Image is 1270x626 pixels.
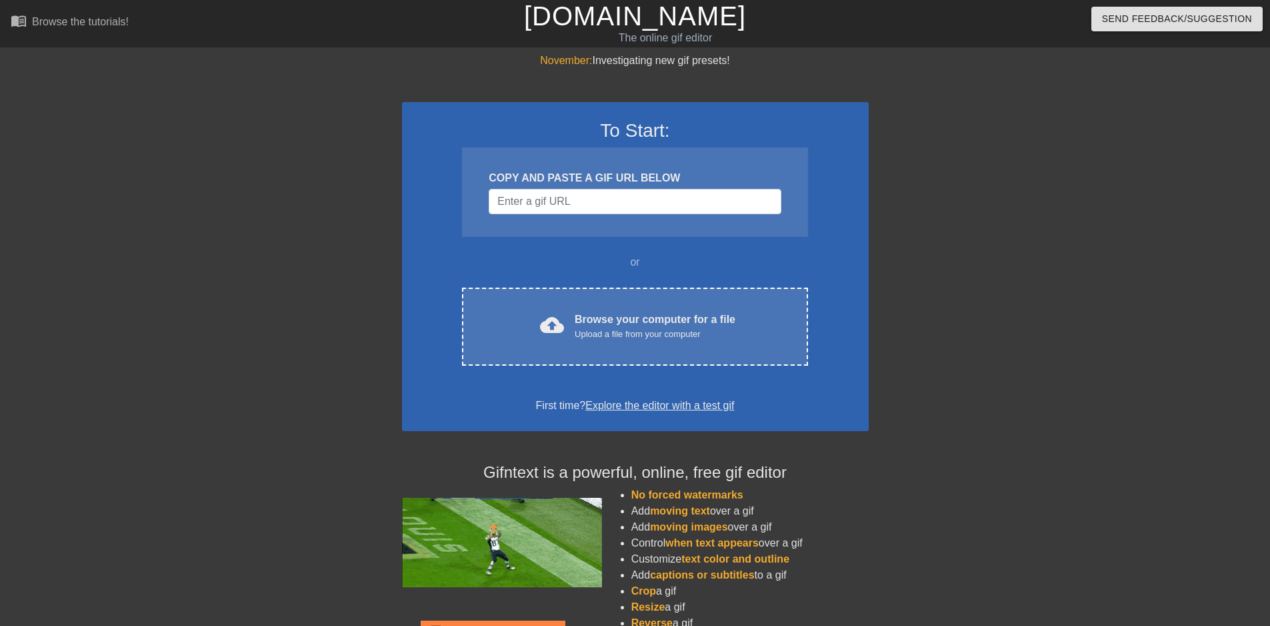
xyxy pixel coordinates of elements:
[631,551,869,567] li: Customize
[631,535,869,551] li: Control over a gif
[489,170,781,186] div: COPY AND PASTE A GIF URL BELOW
[681,553,789,565] span: text color and outline
[631,519,869,535] li: Add over a gif
[631,567,869,583] li: Add to a gif
[631,585,656,597] span: Crop
[1102,11,1252,27] span: Send Feedback/Suggestion
[631,503,869,519] li: Add over a gif
[540,313,564,337] span: cloud_upload
[489,189,781,214] input: Username
[665,537,759,549] span: when text appears
[631,599,869,615] li: a gif
[524,1,746,31] a: [DOMAIN_NAME]
[419,119,851,142] h3: To Start:
[430,30,901,46] div: The online gif editor
[402,53,869,69] div: Investigating new gif presets!
[11,13,129,33] a: Browse the tutorials!
[585,400,734,411] a: Explore the editor with a test gif
[402,498,602,587] img: football_small.gif
[32,16,129,27] div: Browse the tutorials!
[1091,7,1263,31] button: Send Feedback/Suggestion
[437,254,834,270] div: or
[631,583,869,599] li: a gif
[575,328,735,341] div: Upload a file from your computer
[650,505,710,517] span: moving text
[631,489,743,501] span: No forced watermarks
[419,398,851,414] div: First time?
[650,569,754,581] span: captions or subtitles
[540,55,592,66] span: November:
[631,601,665,613] span: Resize
[11,13,27,29] span: menu_book
[402,463,869,483] h4: Gifntext is a powerful, online, free gif editor
[650,521,727,533] span: moving images
[575,312,735,341] div: Browse your computer for a file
